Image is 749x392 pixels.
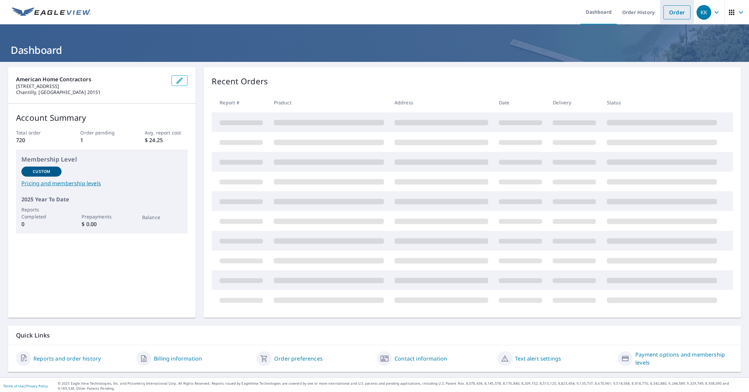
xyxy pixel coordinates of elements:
p: Avg. report cost [145,129,188,136]
p: 0 [21,220,62,228]
p: 720 [16,136,59,144]
p: Recent Orders [212,75,268,87]
p: $ 24.25 [145,136,188,144]
th: Product [269,93,389,112]
a: Order preferences [274,355,323,363]
th: Date [494,93,547,112]
p: [STREET_ADDRESS] [16,83,166,89]
div: KK [697,5,711,20]
h1: Dashboard [8,43,741,57]
a: Reports and order history [33,355,101,363]
th: Delivery [547,93,601,112]
a: Text alert settings [515,355,561,363]
a: Contact information [395,355,447,363]
p: © 2025 Eagle View Technologies, Inc. and Pictometry International Corp. All Rights Reserved. Repo... [58,381,746,391]
p: Order pending [80,129,123,136]
a: Order [663,5,690,19]
p: Membership Level [21,155,182,164]
p: 1 [80,136,123,144]
a: Terms of Use [3,384,24,388]
p: 2025 Year To Date [21,195,182,203]
a: Privacy Policy [26,384,48,388]
th: Status [602,93,722,112]
a: Billing information [154,355,202,363]
th: Address [389,93,494,112]
p: Reports Completed [21,206,62,220]
p: Custom [33,169,50,175]
img: EV Logo [12,7,91,17]
p: Account Summary [16,112,188,124]
p: | [3,384,48,388]
th: Report # [212,93,268,112]
a: Pricing and membership levels [21,179,182,187]
p: Prepayments [82,213,122,220]
p: $ 0.00 [82,220,122,228]
a: Payment options and membership levels [635,351,733,367]
p: Chantilly, [GEOGRAPHIC_DATA] 20151 [16,89,166,95]
p: Quick Links [16,331,733,339]
p: Total order [16,129,59,136]
p: American Home Contractors [16,75,166,83]
p: Balance [142,214,182,221]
